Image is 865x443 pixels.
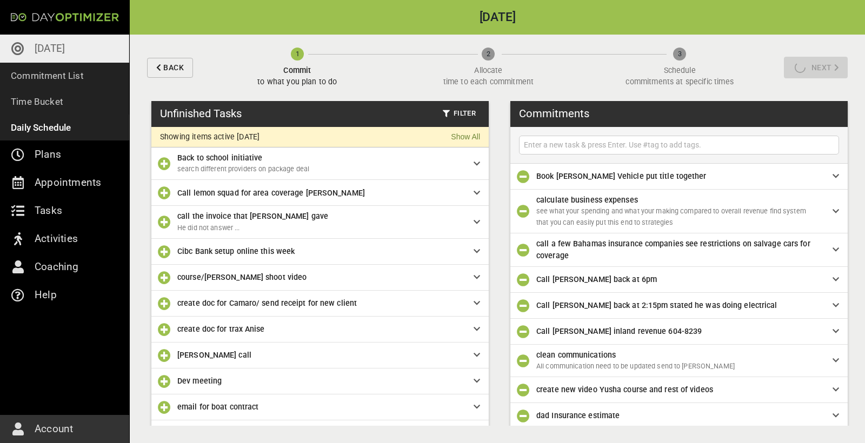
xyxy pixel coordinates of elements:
[35,40,65,57] p: [DATE]
[177,325,265,333] span: create doc for trax Anise
[177,153,263,162] span: Back to school initiative
[197,35,397,101] button: Committo what you plan to do
[35,146,61,163] p: Plans
[536,207,806,226] span: see what your spending and what your making compared to overall revenue find system that you can ...
[151,291,489,317] div: create doc for Camaro/ send receipt for new client
[35,286,57,304] p: Help
[214,132,259,141] p: active [DATE]
[11,94,63,109] p: Time Bucket
[177,351,251,359] span: [PERSON_NAME] call
[11,68,84,83] p: Commitment List
[510,293,848,319] div: Call [PERSON_NAME] back at 2:15pm stated he was doing electrical
[177,165,309,173] span: search different providers on package deal
[295,50,299,58] text: 1
[536,411,620,420] span: dad Insurance estimate
[177,212,328,220] span: call the invoice that [PERSON_NAME] gave
[522,138,836,152] input: Enter a new task & press Enter. Use #tag to add tags.
[151,239,489,265] div: Cibc Bank setup online this week
[536,385,713,394] span: create new video Yusha course and rest of videos
[438,105,480,122] button: Filter
[151,180,489,206] div: Call lemon squad for area coverage [PERSON_NAME]
[151,317,489,343] div: create doc for trax Anise
[177,247,295,256] span: Cibc Bank setup online this week
[130,11,865,24] h2: [DATE]
[510,319,848,345] div: Call [PERSON_NAME] inland revenue 604-8239
[510,345,848,377] div: clean communicationsAll communication need to be updated send to [PERSON_NAME]
[536,275,657,284] span: Call [PERSON_NAME] back at 6pm
[177,224,240,232] span: He did not answer ...
[451,131,480,143] a: Show All
[257,65,337,76] span: Commit
[177,189,365,197] span: Call lemon squad for area coverage [PERSON_NAME]
[257,76,337,88] p: to what you plan to do
[35,174,101,191] p: Appointments
[151,206,489,238] div: call the invoice that [PERSON_NAME] gaveHe did not answer ...
[35,230,78,247] p: Activities
[147,58,193,78] button: Back
[536,362,735,370] span: All communication need to be updated send to [PERSON_NAME]
[443,108,476,120] span: Filter
[536,172,707,180] span: Book [PERSON_NAME] Vehicle put title together
[510,403,848,429] div: dad Insurance estimate
[177,273,307,281] span: course/[PERSON_NAME] shoot video
[536,351,616,359] span: clean communications
[35,420,73,438] p: Account
[151,394,489,420] div: email for boat contract
[177,377,222,385] span: Dev meeting
[35,258,79,276] p: Coaching
[536,301,777,310] span: Call [PERSON_NAME] back at 2:15pm stated he was doing electrical
[151,265,489,291] div: course/[PERSON_NAME] shoot video
[536,327,702,335] span: Call [PERSON_NAME] inland revenue 604-8239
[151,368,489,394] div: Dev meeting
[510,267,848,293] div: Call [PERSON_NAME] back at 6pm
[519,105,589,122] h3: Commitments
[163,61,184,75] span: Back
[11,13,119,22] img: Day Optimizer
[151,343,489,368] div: [PERSON_NAME] call
[536,239,810,260] span: call a few Bahamas insurance companies see restrictions on salvage cars for coverage
[536,196,638,204] span: calculate business expenses
[160,132,214,141] p: Showing items
[160,105,242,122] h3: Unfinished Tasks
[510,164,848,190] div: Book [PERSON_NAME] Vehicle put title together
[510,190,848,233] div: calculate business expensessee what your spending and what your making compared to overall revenu...
[177,402,258,411] span: email for boat contract
[510,233,848,267] div: call a few Bahamas insurance companies see restrictions on salvage cars for coverage
[35,202,62,219] p: Tasks
[177,299,357,307] span: create doc for Camaro/ send receipt for new client
[510,377,848,403] div: create new video Yusha course and rest of videos
[11,120,71,135] p: Daily Schedule
[151,147,489,180] div: Back to school initiativesearch different providers on package deal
